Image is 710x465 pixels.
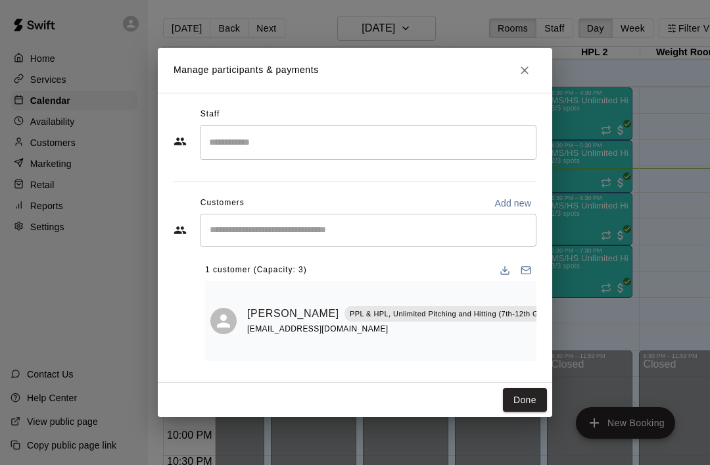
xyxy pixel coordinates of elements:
p: Manage participants & payments [174,63,319,77]
span: Staff [201,104,220,125]
a: [PERSON_NAME] [247,305,339,322]
p: PPL & HPL, Unlimited Pitching and Hitting (7th-12th Grade) [350,308,557,320]
button: Done [503,388,547,412]
button: Download list [494,260,515,281]
button: Add new [489,193,536,214]
div: Search staff [200,125,536,160]
span: [EMAIL_ADDRESS][DOMAIN_NAME] [247,324,389,333]
span: Customers [201,193,245,214]
span: 1 customer (Capacity: 3) [205,260,307,281]
p: Add new [494,197,531,210]
button: Close [513,59,536,82]
div: Start typing to search customers... [200,214,536,247]
svg: Customers [174,224,187,237]
button: Email participants [515,260,536,281]
div: Jaylan Hortenbury [210,308,237,334]
svg: Staff [174,135,187,148]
